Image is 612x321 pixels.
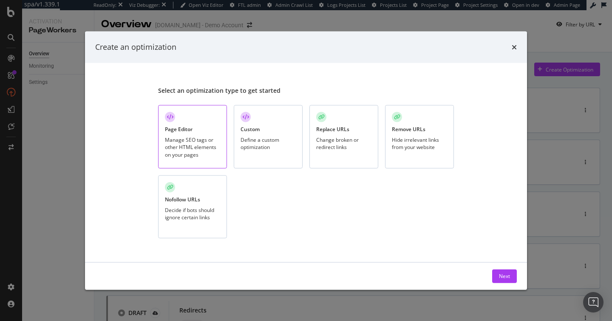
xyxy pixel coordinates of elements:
[316,126,349,133] div: Replace URLs
[165,195,200,203] div: Nofollow URLs
[241,136,296,151] div: Define a custom optimization
[316,136,371,151] div: Change broken or redirect links
[583,292,603,312] div: Open Intercom Messenger
[165,126,193,133] div: Page Editor
[492,269,517,283] button: Next
[85,32,527,290] div: modal
[95,42,176,53] div: Create an optimization
[499,272,510,280] div: Next
[392,126,425,133] div: Remove URLs
[512,42,517,53] div: times
[158,86,454,95] div: Select an optimization type to get started
[165,206,220,221] div: Decide if bots should ignore certain links
[241,126,260,133] div: Custom
[392,136,447,151] div: Hide irrelevant links from your website
[165,136,220,158] div: Manage SEO tags or other HTML elements on your pages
